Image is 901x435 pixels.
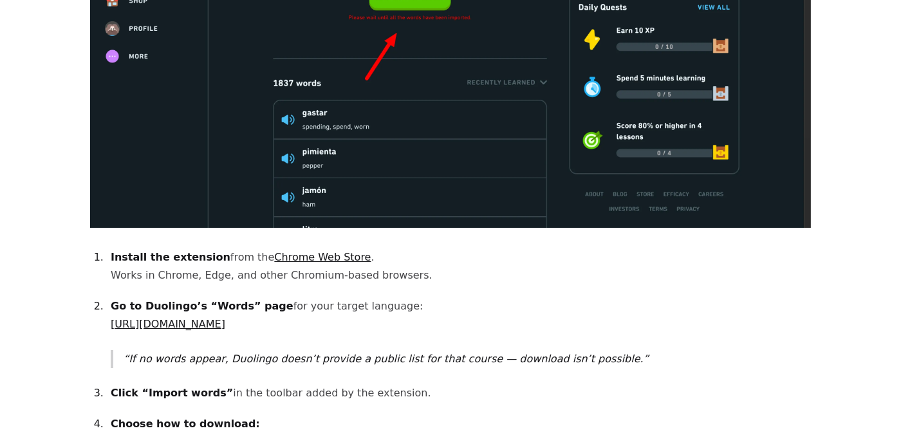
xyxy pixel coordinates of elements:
p: for your target language: [111,297,811,333]
strong: Go to Duolingo’s “Words” page [111,300,293,312]
p: in the toolbar added by the extension. [111,384,811,402]
a: [URL][DOMAIN_NAME] [111,318,225,330]
a: Chrome Web Store [274,251,371,263]
p: from the . Works in Chrome, Edge, and other Chromium-based browsers. [111,248,811,284]
strong: Install the extension [111,251,230,263]
strong: Click “Import words” [111,387,233,399]
strong: Choose how to download: [111,418,260,430]
p: If no words appear, Duolingo doesn’t provide a public list for that course — download isn’t possi... [124,350,811,368]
